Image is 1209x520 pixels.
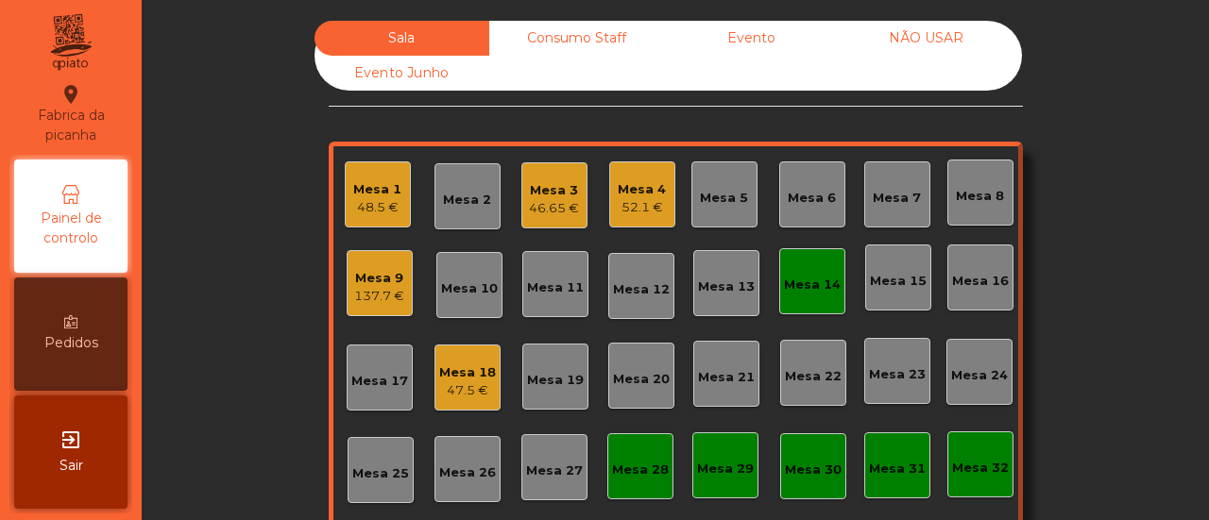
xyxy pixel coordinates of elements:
[784,276,841,294] div: Mesa 14
[869,460,926,478] div: Mesa 31
[353,198,401,217] div: 48.5 €
[15,83,127,145] div: Fabrica da picanha
[870,272,927,291] div: Mesa 15
[60,83,82,106] i: location_on
[612,461,669,479] div: Mesa 28
[60,456,83,476] span: Sair
[952,272,1009,291] div: Mesa 16
[441,279,498,298] div: Mesa 10
[353,180,401,199] div: Mesa 1
[788,189,836,208] div: Mesa 6
[352,464,409,483] div: Mesa 25
[869,365,926,384] div: Mesa 23
[351,372,408,391] div: Mesa 17
[697,460,754,478] div: Mesa 29
[19,209,123,248] span: Painel de controlo
[354,269,404,288] div: Mesa 9
[527,278,584,297] div: Mesa 11
[956,187,1004,206] div: Mesa 8
[785,461,842,479] div: Mesa 30
[529,199,579,218] div: 46.65 €
[839,21,1013,56] div: NÃO USAR
[315,56,489,91] div: Evento Junho
[526,461,583,480] div: Mesa 27
[47,9,94,75] img: qpiato
[489,21,664,56] div: Consumo Staff
[618,198,666,217] div: 52.1 €
[315,21,489,56] div: Sala
[951,366,1008,385] div: Mesa 24
[527,371,584,390] div: Mesa 19
[618,180,666,199] div: Mesa 4
[952,459,1009,478] div: Mesa 32
[613,280,670,299] div: Mesa 12
[439,381,496,400] div: 47.5 €
[698,368,755,387] div: Mesa 21
[698,277,755,296] div: Mesa 13
[613,370,670,389] div: Mesa 20
[439,463,496,482] div: Mesa 26
[529,181,579,200] div: Mesa 3
[44,333,98,353] span: Pedidos
[873,189,921,208] div: Mesa 7
[443,191,491,210] div: Mesa 2
[60,428,82,451] i: exit_to_app
[354,287,404,306] div: 137.7 €
[700,189,748,208] div: Mesa 5
[785,367,842,386] div: Mesa 22
[664,21,839,56] div: Evento
[439,363,496,382] div: Mesa 18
